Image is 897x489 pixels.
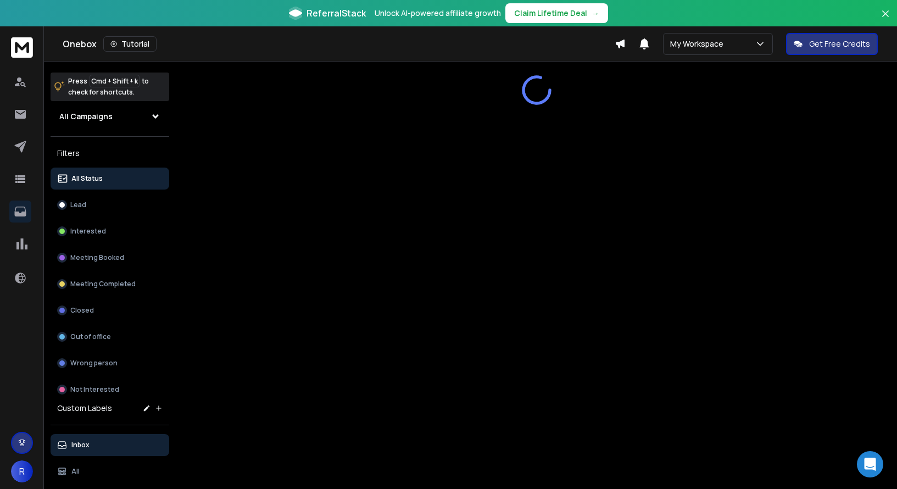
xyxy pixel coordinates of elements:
span: → [592,8,599,19]
p: Not Interested [70,385,119,394]
div: Onebox [63,36,615,52]
button: R [11,460,33,482]
button: Interested [51,220,169,242]
button: All [51,460,169,482]
p: All Status [71,174,103,183]
button: Meeting Booked [51,247,169,269]
button: Claim Lifetime Deal→ [505,3,608,23]
button: Not Interested [51,379,169,401]
p: Meeting Completed [70,280,136,288]
button: Meeting Completed [51,273,169,295]
button: Tutorial [103,36,157,52]
button: All Status [51,168,169,190]
h3: Custom Labels [57,403,112,414]
p: Out of office [70,332,111,341]
h3: Filters [51,146,169,161]
div: Open Intercom Messenger [857,451,883,477]
h1: All Campaigns [59,111,113,122]
p: Interested [70,227,106,236]
button: Out of office [51,326,169,348]
p: Closed [70,306,94,315]
span: ReferralStack [307,7,366,20]
p: Lead [70,201,86,209]
button: All Campaigns [51,105,169,127]
p: My Workspace [670,38,728,49]
p: Wrong person [70,359,118,368]
button: Inbox [51,434,169,456]
p: Get Free Credits [809,38,870,49]
button: Closed [51,299,169,321]
button: Lead [51,194,169,216]
p: Inbox [71,441,90,449]
p: Unlock AI-powered affiliate growth [375,8,501,19]
button: Close banner [878,7,893,33]
span: Cmd + Shift + k [90,75,140,87]
p: Meeting Booked [70,253,124,262]
p: Press to check for shortcuts. [68,76,149,98]
p: All [71,467,80,476]
button: Wrong person [51,352,169,374]
button: Get Free Credits [786,33,878,55]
